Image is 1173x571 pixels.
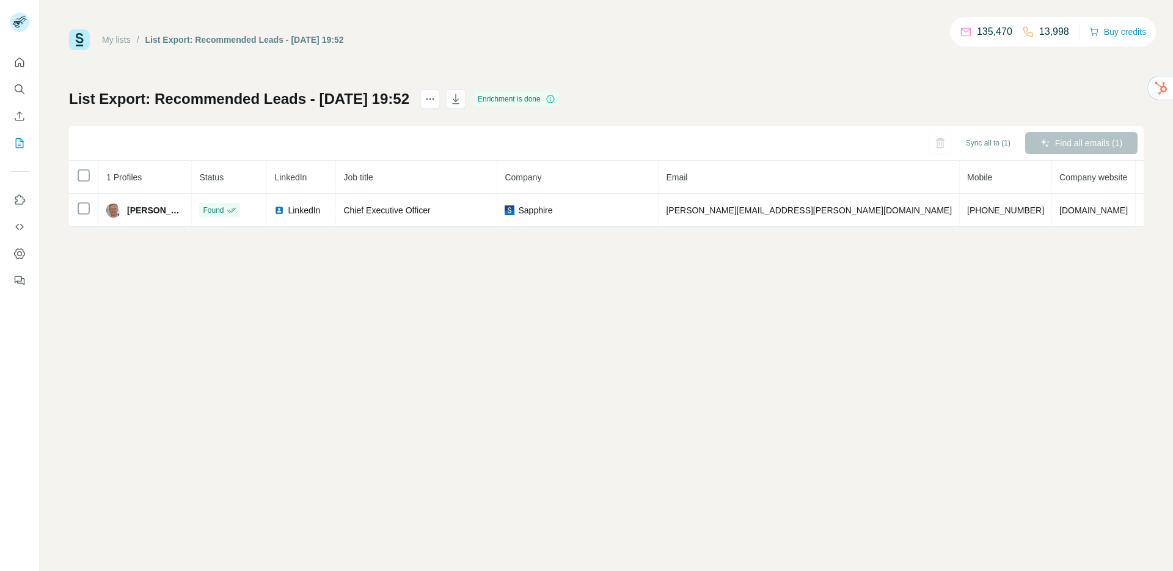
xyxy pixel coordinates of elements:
span: 1 Profiles [106,172,142,182]
button: Dashboard [10,243,29,265]
span: LinkedIn [274,172,307,182]
button: Use Surfe API [10,216,29,238]
div: Enrichment is done [474,92,559,106]
button: My lists [10,132,29,154]
span: Company [505,172,541,182]
li: / [137,34,139,46]
img: Avatar [106,203,121,218]
p: 135,470 [977,24,1012,39]
div: List Export: Recommended Leads - [DATE] 19:52 [145,34,344,46]
span: [PERSON_NAME] [127,204,184,216]
span: Job title [343,172,373,182]
button: Search [10,78,29,100]
span: Chief Executive Officer [343,205,430,215]
h1: List Export: Recommended Leads - [DATE] 19:52 [69,89,409,109]
p: 13,998 [1039,24,1069,39]
span: [DOMAIN_NAME] [1059,205,1128,215]
img: Surfe Logo [69,29,90,50]
span: Company website [1059,172,1127,182]
span: Email [666,172,687,182]
span: Mobile [967,172,992,182]
button: Quick start [10,51,29,73]
img: LinkedIn logo [274,205,284,215]
span: [PHONE_NUMBER] [967,205,1044,215]
button: actions [420,89,440,109]
span: Status [199,172,224,182]
button: Buy credits [1089,23,1146,40]
span: Sapphire [518,204,552,216]
button: Sync all to (1) [957,134,1019,152]
a: My lists [102,35,131,45]
span: LinkedIn [288,204,320,216]
img: company-logo [505,205,514,215]
span: [PERSON_NAME][EMAIL_ADDRESS][PERSON_NAME][DOMAIN_NAME] [666,205,952,215]
button: Feedback [10,270,29,292]
span: Found [203,205,224,216]
button: Enrich CSV [10,105,29,127]
button: Use Surfe on LinkedIn [10,189,29,211]
span: Sync all to (1) [966,138,1010,149]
